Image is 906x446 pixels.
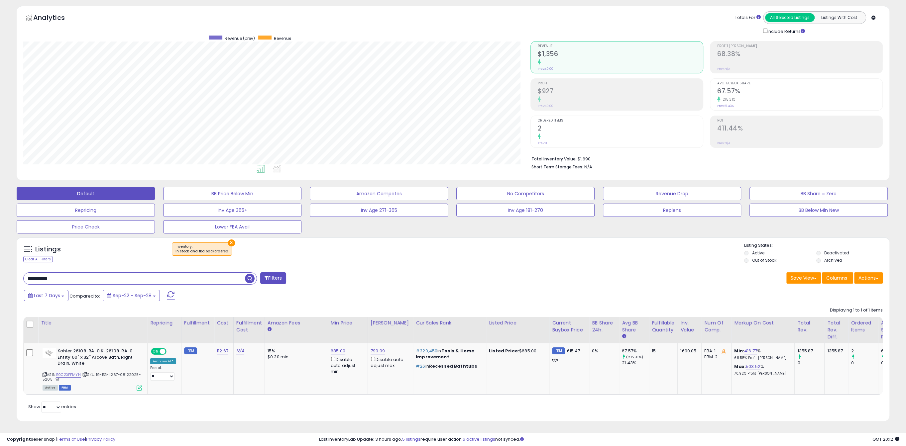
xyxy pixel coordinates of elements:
[175,244,228,254] span: Inventory :
[538,125,703,134] h2: 2
[704,348,726,354] div: FBA: 1
[552,347,565,354] small: FBM
[489,319,546,326] div: Listed Price
[734,356,789,360] p: 68.55% Profit [PERSON_NAME]
[881,319,905,340] div: Avg Selling Price
[489,348,544,354] div: $685.00
[268,348,323,354] div: 15%
[371,319,410,326] div: [PERSON_NAME]
[652,319,675,333] div: Fulfillable Quantity
[531,154,878,162] li: $1,690
[59,385,71,391] span: FBM
[567,348,580,354] span: 615.47
[217,319,231,326] div: Cost
[331,319,365,326] div: Min Price
[830,307,883,313] div: Displaying 1 to 1 of 1 items
[752,257,776,263] label: Out of Stock
[33,13,78,24] h5: Analytics
[17,220,155,233] button: Price Check
[826,275,847,281] span: Columns
[622,348,649,354] div: 67.57%
[150,358,176,364] div: Amazon AI *
[704,354,726,360] div: FBM: 2
[260,272,286,284] button: Filters
[416,348,437,354] span: #320,450
[592,319,616,333] div: BB Share 24h.
[851,360,878,366] div: 0
[228,239,235,246] button: ×
[822,272,853,284] button: Columns
[43,348,56,358] img: 21313WLmwPL._SL40_.jpg
[851,348,878,354] div: 2
[531,164,583,170] b: Short Term Storage Fees:
[622,333,626,339] small: Avg BB Share.
[538,67,553,71] small: Prev: $0.00
[57,348,138,368] b: Kohler 26108-RA-0 K-26108-RA-0 Entity 60" x 32" Alcove Bath, Right Drain, White
[734,319,792,326] div: Markup on Cost
[24,290,68,301] button: Last 7 Days
[416,348,481,360] p: in
[752,250,764,256] label: Active
[23,256,53,262] div: Clear All Filters
[797,319,822,333] div: Total Rev.
[489,348,519,354] b: Listed Price:
[744,242,889,249] p: Listing States:
[7,436,115,443] div: seller snap | |
[824,250,849,256] label: Deactivated
[851,319,875,333] div: Ordered Items
[765,13,815,22] button: All Selected Listings
[86,436,115,442] a: Privacy Policy
[17,187,155,200] button: Default
[274,36,291,41] span: Revenue
[717,82,882,85] span: Avg. Buybox Share
[717,87,882,96] h2: 67.57%
[371,356,408,369] div: Disable auto adjust max
[331,356,363,375] div: Disable auto adjust min
[371,348,385,354] a: 799.99
[236,348,244,354] a: N/A
[827,319,845,340] div: Total Rev. Diff.
[319,436,899,443] div: Last InventoryLab Update: 3 hours ago, require user action, not synced.
[69,293,100,299] span: Compared to:
[236,319,262,333] div: Fulfillment Cost
[734,348,744,354] b: Min:
[717,125,882,134] h2: 411.44%
[872,436,899,442] span: 2025-10-6 20:12 GMT
[717,50,882,59] h2: 68.38%
[735,15,761,21] div: Totals For
[592,348,614,354] div: 0%
[717,104,734,108] small: Prev: 21.43%
[797,348,824,354] div: 1355.87
[538,119,703,123] span: Ordered Items
[734,371,789,376] p: 70.92% Profit [PERSON_NAME]
[150,366,176,381] div: Preset:
[17,204,155,217] button: Repricing
[463,436,495,442] a: 6 active listings
[43,348,142,390] div: ASIN:
[680,319,699,333] div: Inv. value
[717,45,882,48] span: Profit [PERSON_NAME]
[626,354,643,360] small: (215.31%)
[268,354,323,360] div: $0.30 min
[7,436,31,442] strong: Copyright
[429,363,478,369] span: Recessed Bathtubs
[456,187,595,200] button: No Competitors
[113,292,152,299] span: Sep-22 - Sep-28
[758,27,813,35] div: Include Returns
[749,187,888,200] button: BB Share = Zero
[749,204,888,217] button: BB Below Min New
[584,164,592,170] span: N/A
[268,319,325,326] div: Amazon Fees
[217,348,228,354] a: 112.67
[163,220,301,233] button: Lower FBA Avail
[184,319,211,326] div: Fulfillment
[310,187,448,200] button: Amazon Competes
[744,348,757,354] a: 416.77
[814,13,864,22] button: Listings With Cost
[552,319,586,333] div: Current Buybox Price
[538,82,703,85] span: Profit
[538,104,553,108] small: Prev: $0.00
[734,364,789,376] div: %
[57,436,85,442] a: Terms of Use
[538,87,703,96] h2: $927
